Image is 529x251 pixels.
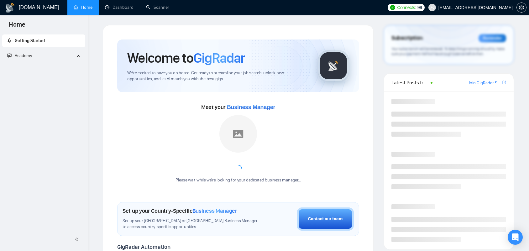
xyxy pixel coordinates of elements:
[430,5,434,10] span: user
[75,236,81,243] span: double-left
[15,53,32,58] span: Academy
[517,5,526,10] span: setting
[7,53,32,58] span: Academy
[7,53,12,58] span: fund-projection-screen
[391,79,429,86] span: Latest Posts from the GigRadar Community
[516,3,526,13] button: setting
[391,33,422,44] span: Subscription
[123,207,237,214] h1: Set up your Country-Specific
[193,50,245,66] span: GigRadar
[219,115,257,153] img: placeholder.png
[308,216,343,222] div: Contact our team
[5,3,15,13] img: logo
[123,218,261,230] span: Set up your [GEOGRAPHIC_DATA] or [GEOGRAPHIC_DATA] Business Manager to access country-specific op...
[117,243,170,250] span: GigRadar Automation
[502,80,506,85] span: export
[391,46,504,56] span: Your subscription will be renewed. To keep things running smoothly, make sure your payment method...
[127,50,245,66] h1: Welcome to
[105,5,134,10] a: dashboardDashboard
[15,38,45,43] span: Getting Started
[74,5,92,10] a: homeHome
[397,4,416,11] span: Connects:
[516,5,526,10] a: setting
[172,177,304,183] div: Please wait while we're looking for your dedicated business manager...
[390,5,395,10] img: upwork-logo.png
[201,104,275,111] span: Meet your
[2,34,85,47] li: Getting Started
[502,80,506,86] a: export
[508,230,523,245] div: Open Intercom Messenger
[146,5,169,10] a: searchScanner
[4,20,30,33] span: Home
[417,4,422,11] span: 99
[227,104,275,110] span: Business Manager
[233,164,244,174] span: loading
[7,38,12,43] span: rocket
[318,50,349,81] img: gigradar-logo.png
[127,70,308,82] span: We're excited to have you on board. Get ready to streamline your job search, unlock new opportuni...
[479,34,506,42] div: Reminder
[297,207,354,231] button: Contact our team
[192,207,237,214] span: Business Manager
[468,80,501,86] a: Join GigRadar Slack Community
